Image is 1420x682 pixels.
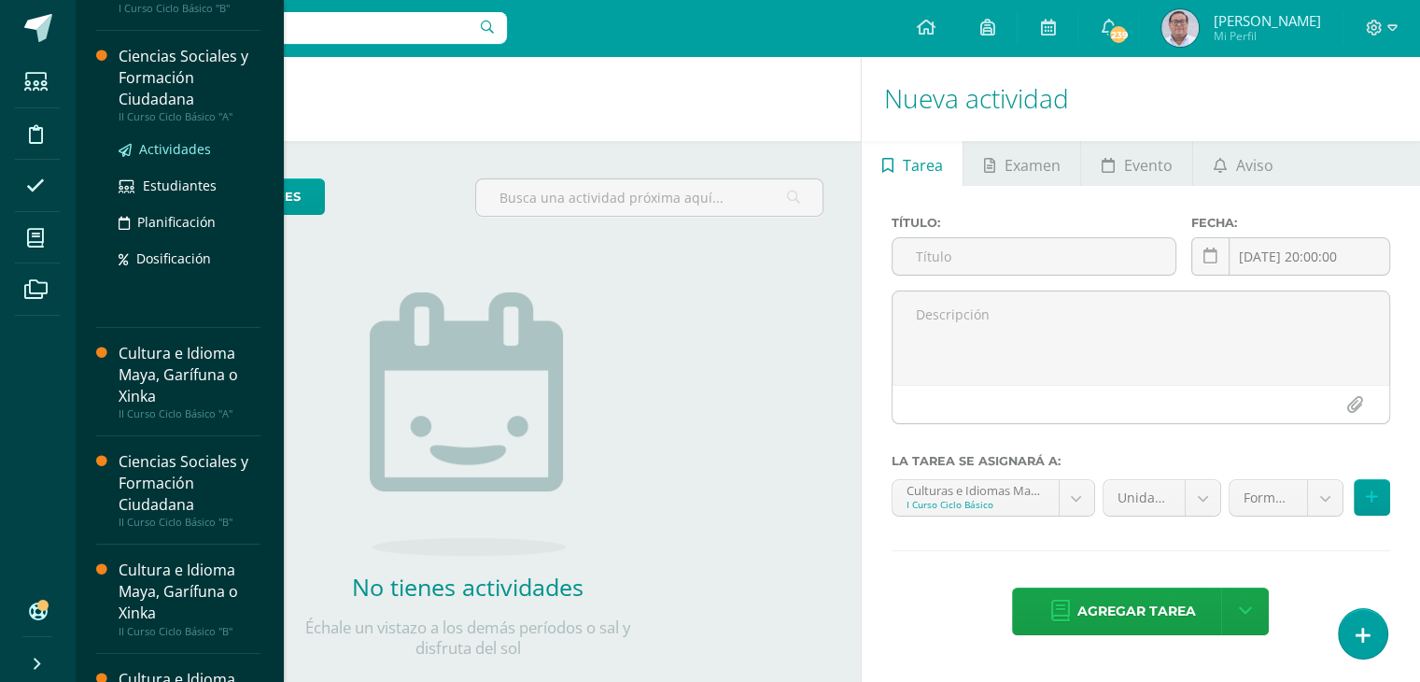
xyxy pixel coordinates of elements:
[119,516,260,529] div: II Curso Ciclo Básico "B"
[137,213,216,231] span: Planificación
[119,2,260,15] div: I Curso Ciclo Básico "B"
[884,56,1398,141] h1: Nueva actividad
[476,179,822,216] input: Busca una actividad próxima aquí...
[1108,24,1129,45] span: 239
[119,110,260,123] div: II Curso Ciclo Básico "A"
[119,46,260,110] div: Ciencias Sociales y Formación Ciudadana
[119,46,260,123] a: Ciencias Sociales y Formación CiudadanaII Curso Ciclo Básico "A"
[1192,238,1389,275] input: Fecha de entrega
[1161,9,1199,47] img: 6a782a4ce9af2a7c632b77013fd344e5.png
[119,343,260,407] div: Cultura e Idioma Maya, Garífuna o Xinka
[119,560,260,637] a: Cultura e Idioma Maya, Garífuna o XinkaII Curso Ciclo Básico "B"
[281,571,654,603] h2: No tienes actividades
[1230,480,1343,516] a: Formativo (80.0%)
[119,138,260,160] a: Actividades
[119,560,260,624] div: Cultura e Idioma Maya, Garífuna o Xinka
[1244,480,1293,516] span: Formativo (80.0%)
[281,618,654,659] p: Échale un vistazo a los demás períodos o sal y disfruta del sol
[1124,143,1173,188] span: Evento
[1118,480,1172,516] span: Unidad 4
[119,175,260,196] a: Estudiantes
[893,480,1094,516] a: Culturas e Idiomas Mayas, Garífuna o [PERSON_NAME] 'A'I Curso Ciclo Básico
[119,625,260,638] div: II Curso Ciclo Básico "B"
[1191,216,1390,230] label: Fecha:
[1193,141,1293,186] a: Aviso
[892,216,1176,230] label: Título:
[370,292,566,556] img: no_activities.png
[1213,28,1320,44] span: Mi Perfil
[862,141,963,186] a: Tarea
[119,211,260,233] a: Planificación
[119,248,260,269] a: Dosificación
[119,343,260,420] a: Cultura e Idioma Maya, Garífuna o XinkaII Curso Ciclo Básico "A"
[1076,589,1195,634] span: Agregar tarea
[1236,143,1273,188] span: Aviso
[87,12,507,44] input: Busca un usuario...
[1104,480,1221,516] a: Unidad 4
[963,141,1080,186] a: Examen
[139,140,211,158] span: Actividades
[892,454,1390,468] label: La tarea se asignará a:
[907,480,1045,498] div: Culturas e Idiomas Mayas, Garífuna o [PERSON_NAME] 'A'
[907,498,1045,511] div: I Curso Ciclo Básico
[143,177,217,194] span: Estudiantes
[1081,141,1192,186] a: Evento
[903,143,943,188] span: Tarea
[97,56,838,141] h1: Actividades
[119,407,260,420] div: II Curso Ciclo Básico "A"
[893,238,1175,275] input: Título
[1005,143,1061,188] span: Examen
[136,249,211,267] span: Dosificación
[119,451,260,516] div: Ciencias Sociales y Formación Ciudadana
[119,451,260,529] a: Ciencias Sociales y Formación CiudadanaII Curso Ciclo Básico "B"
[1213,11,1320,30] span: [PERSON_NAME]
